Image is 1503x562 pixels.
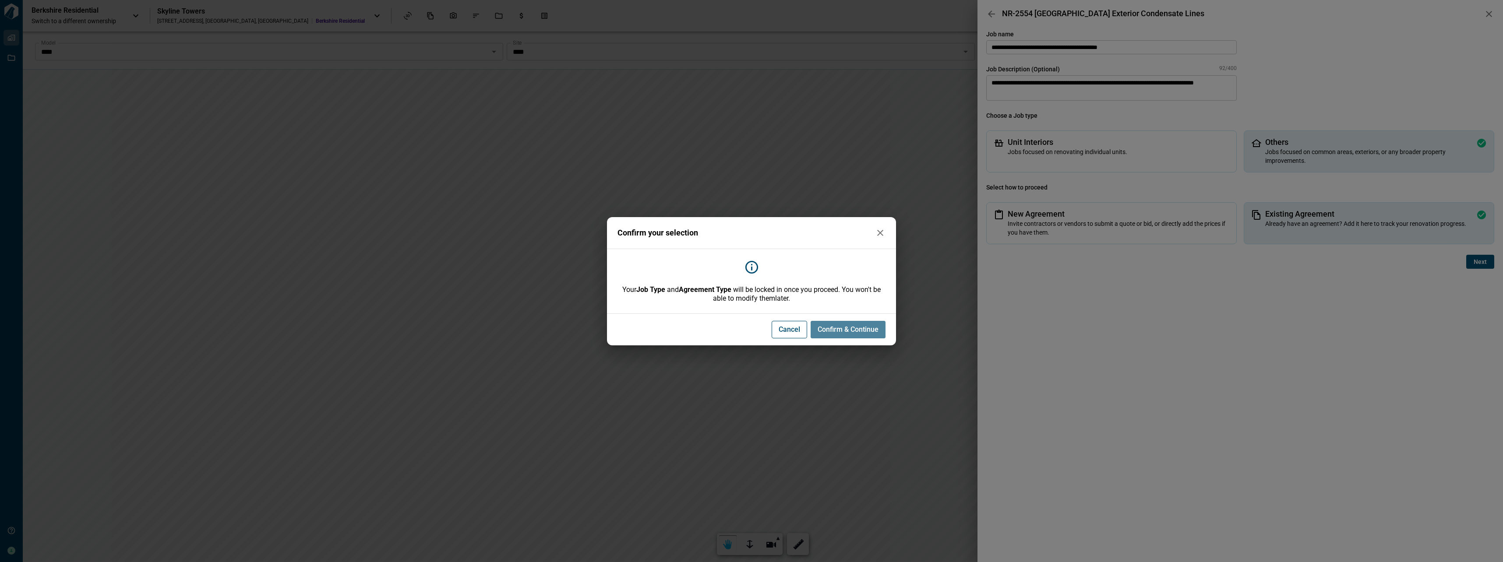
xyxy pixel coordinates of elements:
[779,325,800,334] span: Cancel
[818,325,879,334] span: Confirm & Continue
[617,228,698,237] span: Confirm your selection
[679,285,731,294] b: Agreement Type
[811,321,886,338] button: Confirm & Continue
[772,321,807,338] button: Cancel
[636,285,665,294] b: Job Type
[617,285,886,303] span: Your and will be locked in once you proceed. You won't be able to modify them later.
